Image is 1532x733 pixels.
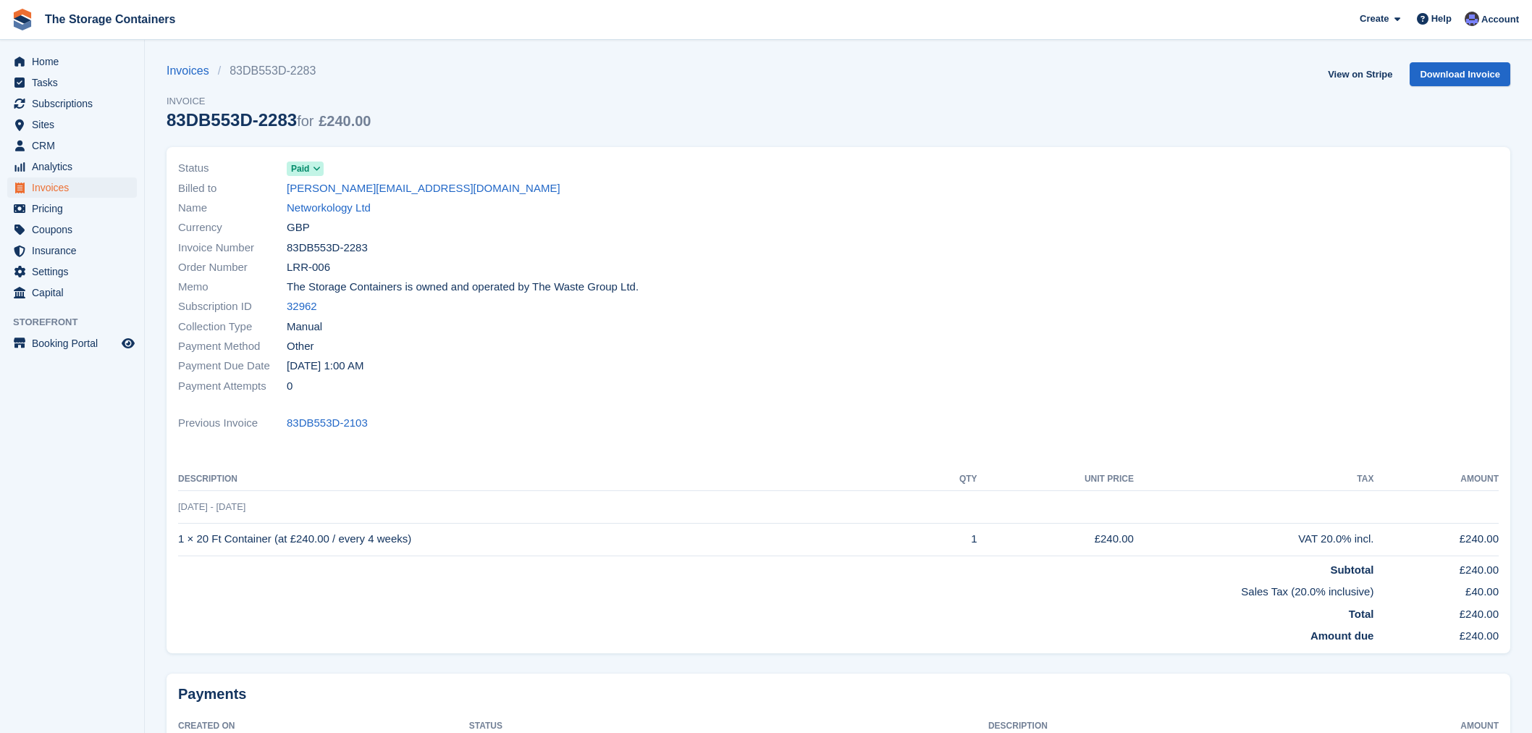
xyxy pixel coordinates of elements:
[178,219,287,236] span: Currency
[1360,12,1389,26] span: Create
[178,415,287,432] span: Previous Invoice
[12,9,33,30] img: stora-icon-8386f47178a22dfd0bd8f6a31ec36ba5ce8667c1dd55bd0f319d3a0aa187defe.svg
[7,333,137,353] a: menu
[178,240,287,256] span: Invoice Number
[920,468,977,491] th: QTY
[287,219,310,236] span: GBP
[1330,564,1373,576] strong: Subtotal
[1373,523,1499,556] td: £240.00
[1373,556,1499,578] td: £240.00
[178,358,287,374] span: Payment Due Date
[1322,62,1398,86] a: View on Stripe
[32,93,119,114] span: Subscriptions
[32,198,119,219] span: Pricing
[7,219,137,240] a: menu
[1373,468,1499,491] th: Amount
[178,501,245,512] span: [DATE] - [DATE]
[287,180,560,197] a: [PERSON_NAME][EMAIL_ADDRESS][DOMAIN_NAME]
[287,200,371,217] a: Networkology Ltd
[291,162,309,175] span: Paid
[287,378,292,395] span: 0
[167,110,371,130] div: 83DB553D-2283
[920,523,977,556] td: 1
[32,135,119,156] span: CRM
[287,358,363,374] time: 2025-09-04 00:00:00 UTC
[32,333,119,353] span: Booking Portal
[178,523,920,556] td: 1 × 20 Ft Container (at £240.00 / every 4 weeks)
[287,160,324,177] a: Paid
[1134,468,1374,491] th: Tax
[287,279,639,296] span: The Storage Containers is owned and operated by The Waste Group Ltd.
[178,578,1373,600] td: Sales Tax (20.0% inclusive)
[178,378,287,395] span: Payment Attempts
[287,259,330,276] span: LRR-006
[7,198,137,219] a: menu
[119,335,137,352] a: Preview store
[32,219,119,240] span: Coupons
[1431,12,1452,26] span: Help
[32,156,119,177] span: Analytics
[7,135,137,156] a: menu
[178,319,287,335] span: Collection Type
[1373,600,1499,623] td: £240.00
[7,177,137,198] a: menu
[178,160,287,177] span: Status
[32,240,119,261] span: Insurance
[1349,608,1374,620] strong: Total
[297,113,313,129] span: for
[178,180,287,197] span: Billed to
[39,7,181,31] a: The Storage Containers
[167,94,371,109] span: Invoice
[1373,578,1499,600] td: £40.00
[1410,62,1510,86] a: Download Invoice
[32,72,119,93] span: Tasks
[32,261,119,282] span: Settings
[7,156,137,177] a: menu
[178,468,920,491] th: Description
[1465,12,1479,26] img: Dan Excell
[167,62,218,80] a: Invoices
[287,240,368,256] span: 83DB553D-2283
[7,93,137,114] a: menu
[287,415,368,432] a: 83DB553D-2103
[7,72,137,93] a: menu
[178,259,287,276] span: Order Number
[178,279,287,296] span: Memo
[32,51,119,72] span: Home
[7,282,137,303] a: menu
[1310,629,1374,642] strong: Amount due
[32,177,119,198] span: Invoices
[32,282,119,303] span: Capital
[7,114,137,135] a: menu
[1481,12,1519,27] span: Account
[13,315,144,330] span: Storefront
[7,240,137,261] a: menu
[32,114,119,135] span: Sites
[287,298,317,315] a: 32962
[287,338,314,355] span: Other
[977,468,1134,491] th: Unit Price
[7,261,137,282] a: menu
[167,62,371,80] nav: breadcrumbs
[1134,531,1374,548] div: VAT 20.0% incl.
[1373,622,1499,645] td: £240.00
[319,113,371,129] span: £240.00
[178,685,1499,703] h2: Payments
[178,200,287,217] span: Name
[7,51,137,72] a: menu
[287,319,322,335] span: Manual
[977,523,1134,556] td: £240.00
[178,298,287,315] span: Subscription ID
[178,338,287,355] span: Payment Method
